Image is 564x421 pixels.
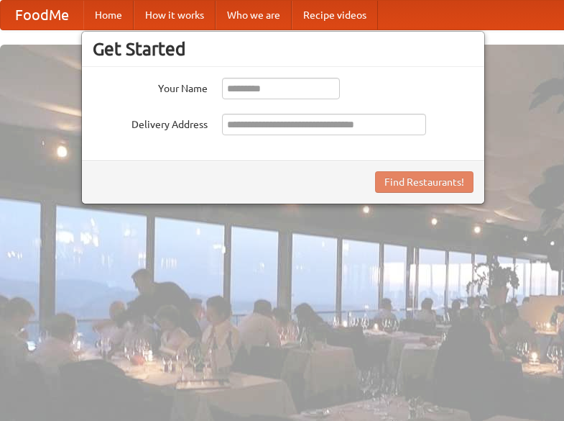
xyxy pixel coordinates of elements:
[1,1,83,30] a: FoodMe
[216,1,292,30] a: Who we are
[93,114,208,132] label: Delivery Address
[83,1,134,30] a: Home
[134,1,216,30] a: How it works
[375,171,473,193] button: Find Restaurants!
[93,78,208,96] label: Your Name
[292,1,378,30] a: Recipe videos
[93,38,473,60] h3: Get Started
